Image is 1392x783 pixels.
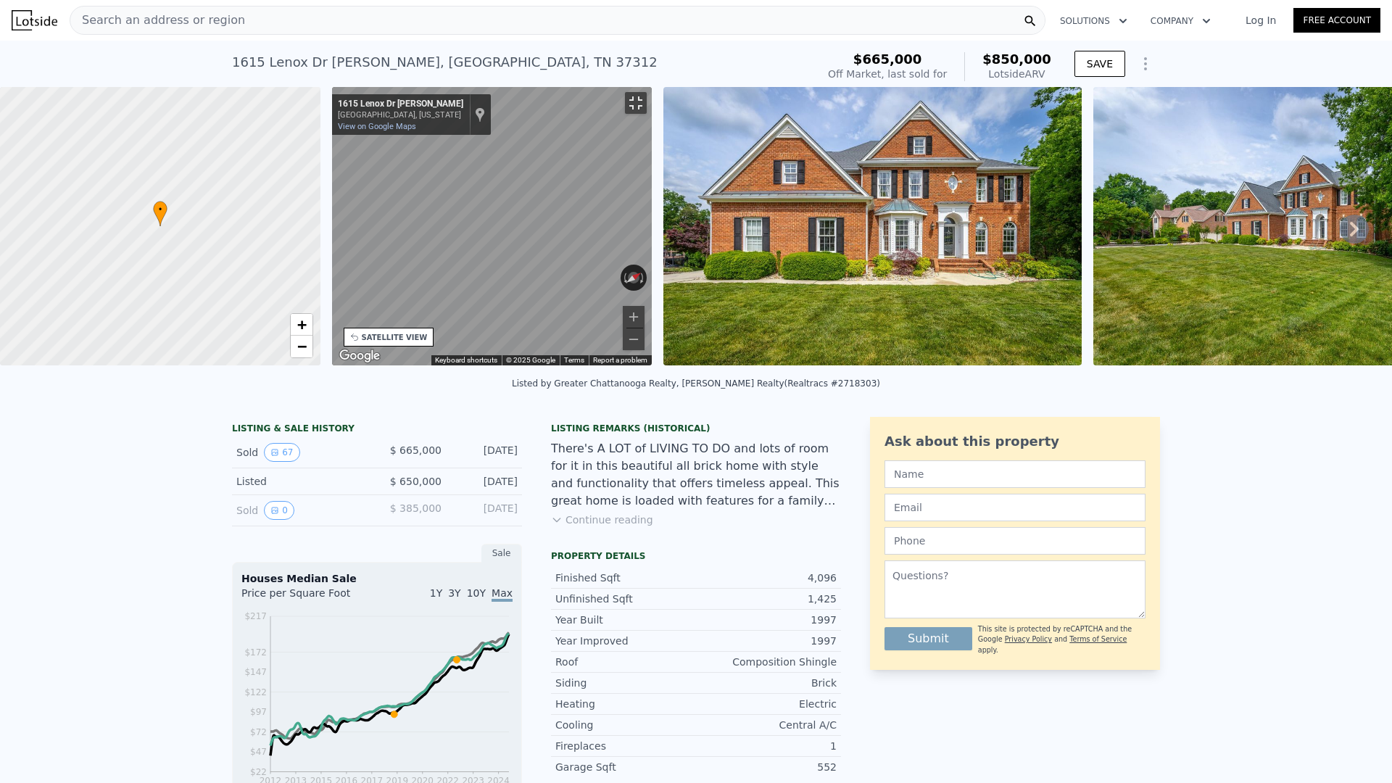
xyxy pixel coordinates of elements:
div: Year Improved [555,634,696,648]
div: 1997 [696,634,837,648]
button: Submit [884,627,972,650]
div: Roof [555,655,696,669]
span: $665,000 [853,51,922,67]
div: 1 [696,739,837,753]
div: [DATE] [453,474,518,489]
button: SAVE [1074,51,1125,77]
div: Listing Remarks (Historical) [551,423,841,434]
img: Lotside [12,10,57,30]
a: Log In [1228,13,1293,28]
div: Sold [236,443,365,462]
div: Unfinished Sqft [555,592,696,606]
div: Siding [555,676,696,690]
div: This site is protected by reCAPTCHA and the Google and apply. [978,624,1145,655]
a: Terms [564,356,584,364]
a: Free Account [1293,8,1380,33]
div: Fireplaces [555,739,696,753]
button: Rotate counterclockwise [621,265,629,291]
div: Houses Median Sale [241,571,513,586]
span: − [297,337,306,355]
tspan: $97 [250,707,267,717]
button: Continue reading [551,513,653,527]
div: Central A/C [696,718,837,732]
div: Property details [551,550,841,562]
a: Report a problem [593,356,647,364]
span: $ 665,000 [390,444,442,456]
tspan: $217 [244,611,267,621]
div: LISTING & SALE HISTORY [232,423,522,437]
button: View historical data [264,443,299,462]
input: Name [884,460,1145,488]
span: 1Y [430,587,442,599]
div: 1,425 [696,592,837,606]
tspan: $122 [244,687,267,697]
span: $ 385,000 [390,502,442,514]
a: Terms of Service [1069,635,1127,643]
a: View on Google Maps [338,122,416,131]
tspan: $147 [244,667,267,677]
button: Zoom out [623,328,645,350]
tspan: $47 [250,747,267,757]
button: Toggle fullscreen view [625,92,647,114]
div: Year Built [555,613,696,627]
div: [DATE] [453,501,518,520]
div: Lotside ARV [982,67,1051,81]
div: Street View [332,87,652,365]
a: Zoom in [291,314,312,336]
span: 10Y [467,587,486,599]
div: 1615 Lenox Dr [PERSON_NAME] , [GEOGRAPHIC_DATA] , TN 37312 [232,52,658,72]
button: Keyboard shortcuts [435,355,497,365]
div: Electric [696,697,837,711]
div: Brick [696,676,837,690]
div: 552 [696,760,837,774]
div: Listed [236,474,365,489]
tspan: $172 [244,647,267,658]
div: 1997 [696,613,837,627]
div: Garage Sqft [555,760,696,774]
div: • [153,201,167,226]
span: • [153,203,167,216]
a: Open this area in Google Maps (opens a new window) [336,347,384,365]
div: SATELLITE VIEW [362,332,428,343]
button: View historical data [264,501,294,520]
div: [GEOGRAPHIC_DATA], [US_STATE] [338,110,463,120]
span: + [297,315,306,333]
a: Zoom out [291,336,312,357]
button: Zoom in [623,306,645,328]
button: Reset the view [620,266,647,290]
span: Search an address or region [70,12,245,29]
a: Privacy Policy [1005,635,1052,643]
button: Show Options [1131,49,1160,78]
div: There's A LOT of LIVING TO DO and lots of room for it in this beautiful all brick home with style... [551,440,841,510]
tspan: $72 [250,727,267,737]
span: © 2025 Google [506,356,555,364]
div: Ask about this property [884,431,1145,452]
button: Solutions [1048,8,1139,34]
div: Composition Shingle [696,655,837,669]
a: Show location on map [475,107,485,123]
input: Email [884,494,1145,521]
button: Company [1139,8,1222,34]
button: Rotate clockwise [639,265,647,291]
div: 1615 Lenox Dr [PERSON_NAME] [338,99,463,110]
div: Sale [481,544,522,563]
div: [DATE] [453,443,518,462]
img: Sale: 104165856 Parcel: 92670898 [663,87,1082,365]
span: 3Y [448,587,460,599]
div: Map [332,87,652,365]
div: Sold [236,501,365,520]
div: Finished Sqft [555,571,696,585]
span: $ 650,000 [390,476,442,487]
div: Price per Square Foot [241,586,377,609]
span: Max [492,587,513,602]
div: Cooling [555,718,696,732]
div: 4,096 [696,571,837,585]
img: Google [336,347,384,365]
div: Heating [555,697,696,711]
span: $850,000 [982,51,1051,67]
div: Listed by Greater Chattanooga Realty, [PERSON_NAME] Realty (Realtracs #2718303) [512,378,880,389]
tspan: $22 [250,767,267,777]
div: Off Market, last sold for [828,67,947,81]
input: Phone [884,527,1145,555]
